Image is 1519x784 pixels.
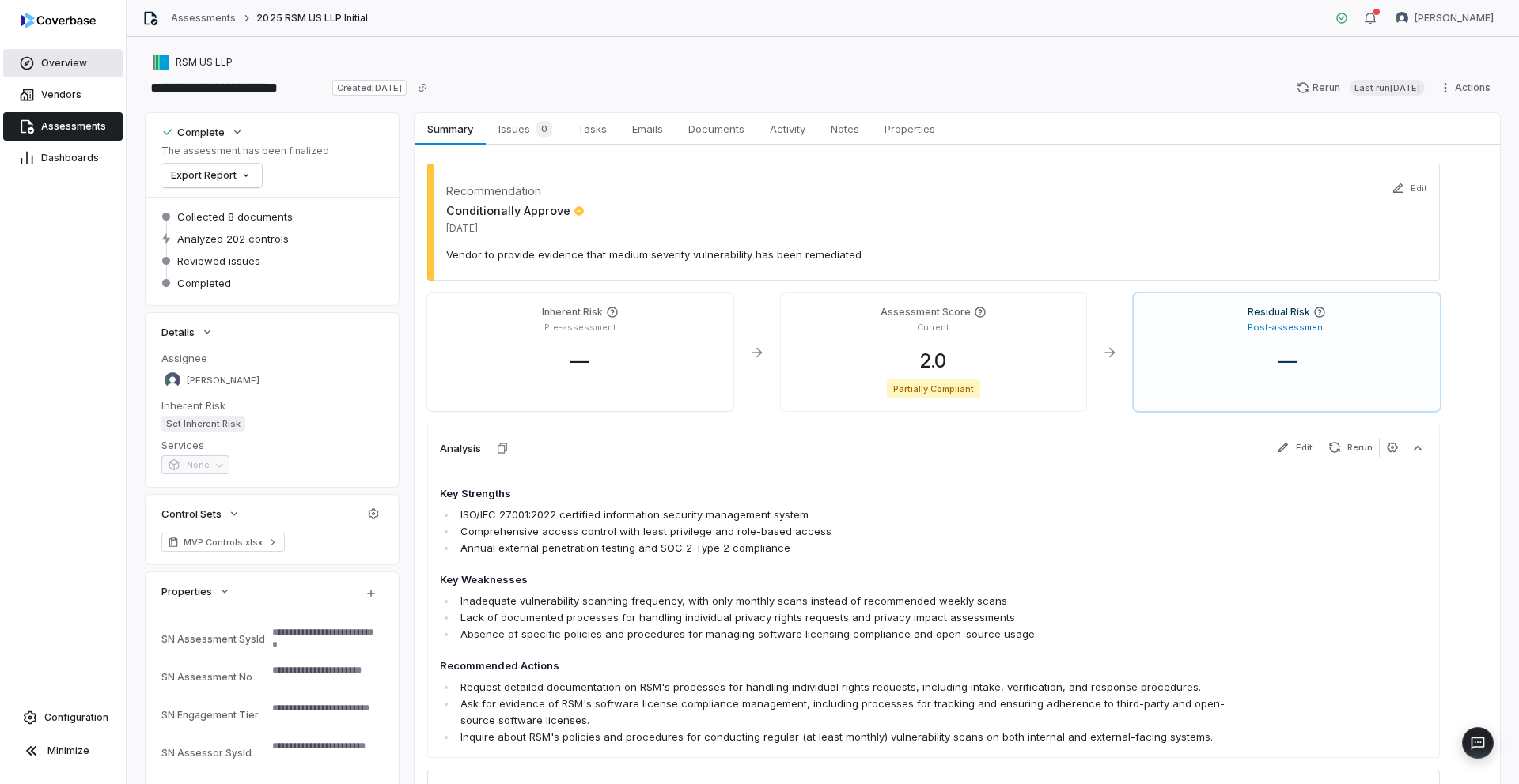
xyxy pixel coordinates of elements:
span: MVP Controls.xlsx [184,536,263,548]
span: Minimize [47,744,89,757]
p: Pre-assessment [544,322,616,334]
button: https://rsmus.com/RSM US LLP [149,48,237,77]
li: Absence of specific policies and procedures for managing software licensing compliance and open-s... [456,626,1229,643]
div: SN Engagement Tier [161,709,266,721]
dt: Recommendation [446,183,585,199]
li: Annual external penetration testing and SOC 2 Type 2 compliance [456,540,1229,556]
p: Vendor to provide evidence that medium severity vulnerability has been remediated [446,247,1421,262]
a: Dashboards [3,144,123,172]
img: Samuel Folarin avatar [1396,12,1408,24]
button: Edit [1271,438,1319,457]
div: SN Assessment SysId [161,633,266,645]
button: Complete [157,118,248,146]
button: Export Report [161,164,262,187]
button: Details [157,318,218,346]
p: Current [917,322,949,334]
a: Assessments [3,112,123,141]
span: Notes [824,119,866,139]
button: Rerun [1322,438,1379,457]
span: Assessments [41,120,106,133]
span: Created [DATE] [332,80,407,96]
li: ISO/IEC 27001:2022 certified information security management system [456,507,1229,523]
a: MVP Controls.xlsx [161,533,285,552]
span: Set Inherent Risk [161,416,245,432]
span: — [558,349,602,372]
h4: Inherent Risk [542,306,603,318]
span: Analyzed 202 controls [177,232,289,246]
li: Comprehensive access control with least privilege and role-based access [456,523,1229,540]
span: Vendors [41,89,81,101]
span: Conditionally Approve [446,202,585,219]
p: The assessment has been finalized [161,145,329,157]
span: Documents [682,119,751,139]
span: Partially Compliant [887,379,981,398]
li: Inadequate vulnerability scanning frequency, with only monthly scans instead of recommended weekl... [456,593,1229,609]
button: Actions [1434,76,1500,100]
span: Completed [177,276,231,290]
span: Control Sets [161,507,222,521]
span: 2.0 [907,349,959,372]
span: Tasks [571,119,613,139]
span: 2025 RSM US LLP Initial [256,12,368,24]
span: Reviewed issues [177,254,260,268]
li: Ask for evidence of RSM's software license compliance management, including processes for trackin... [456,695,1229,729]
h4: Recommended Actions [440,658,1229,674]
a: Configuration [6,703,119,732]
li: Request detailed documentation on RSM's processes for handling individual rights requests, includ... [456,679,1229,695]
h3: Analysis [440,441,481,455]
p: Post-assessment [1248,322,1326,334]
span: Issues [492,118,559,140]
span: 0 [536,121,552,137]
button: Properties [157,577,236,605]
span: Properties [161,584,212,598]
span: — [1265,349,1309,372]
button: Samuel Folarin avatar[PERSON_NAME] [1386,6,1503,30]
span: Collected 8 documents [177,209,293,224]
span: [DATE] [446,222,585,235]
span: Configuration [44,711,108,724]
a: Assessments [171,12,236,24]
span: Dashboards [41,152,99,164]
li: Lack of documented processes for handling individual privacy rights requests and privacy impact a... [456,609,1229,626]
button: Copy link [408,73,437,102]
h4: Assessment Score [881,306,971,318]
button: RerunLast run[DATE] [1287,76,1434,100]
h4: Key Strengths [440,486,1229,502]
a: Vendors [3,81,123,109]
img: Samuel Folarin avatar [165,372,180,388]
span: [PERSON_NAME] [187,375,259,386]
li: Inquire about RSM's policies and procedures for conducting regular (at least monthly) vulnerabili... [456,729,1229,745]
div: Complete [161,125,225,139]
button: Control Sets [157,499,245,528]
img: logo-D7KZi-bG.svg [21,13,96,28]
div: SN Assessor SysId [161,747,266,759]
span: Last run [DATE] [1350,80,1425,96]
span: Activity [763,119,812,139]
div: SN Assessment No [161,671,266,683]
dt: Assignee [161,351,383,365]
span: Summary [421,119,479,139]
span: RSM US LLP [176,56,233,69]
span: [PERSON_NAME] [1415,12,1494,24]
h4: Key Weaknesses [440,572,1229,588]
button: Minimize [6,735,119,767]
span: Details [161,325,195,339]
dt: Services [161,438,383,452]
span: Overview [41,57,87,70]
h4: Residual Risk [1248,306,1310,318]
button: Edit [1387,171,1432,205]
span: Properties [878,119,941,139]
span: Emails [626,119,669,139]
a: Overview [3,49,123,77]
dt: Inherent Risk [161,398,383,413]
